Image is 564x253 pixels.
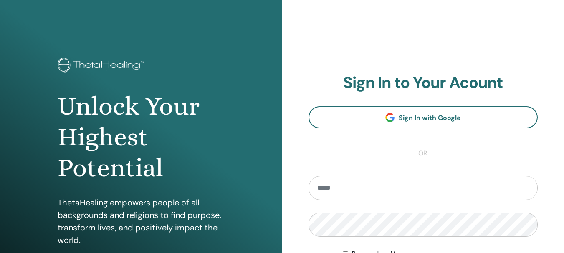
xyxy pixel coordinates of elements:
a: Sign In with Google [309,106,538,128]
p: ThetaHealing empowers people of all backgrounds and religions to find purpose, transform lives, a... [58,196,225,246]
h2: Sign In to Your Acount [309,73,538,93]
h1: Unlock Your Highest Potential [58,91,225,184]
span: Sign In with Google [399,113,461,122]
span: or [414,148,432,158]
